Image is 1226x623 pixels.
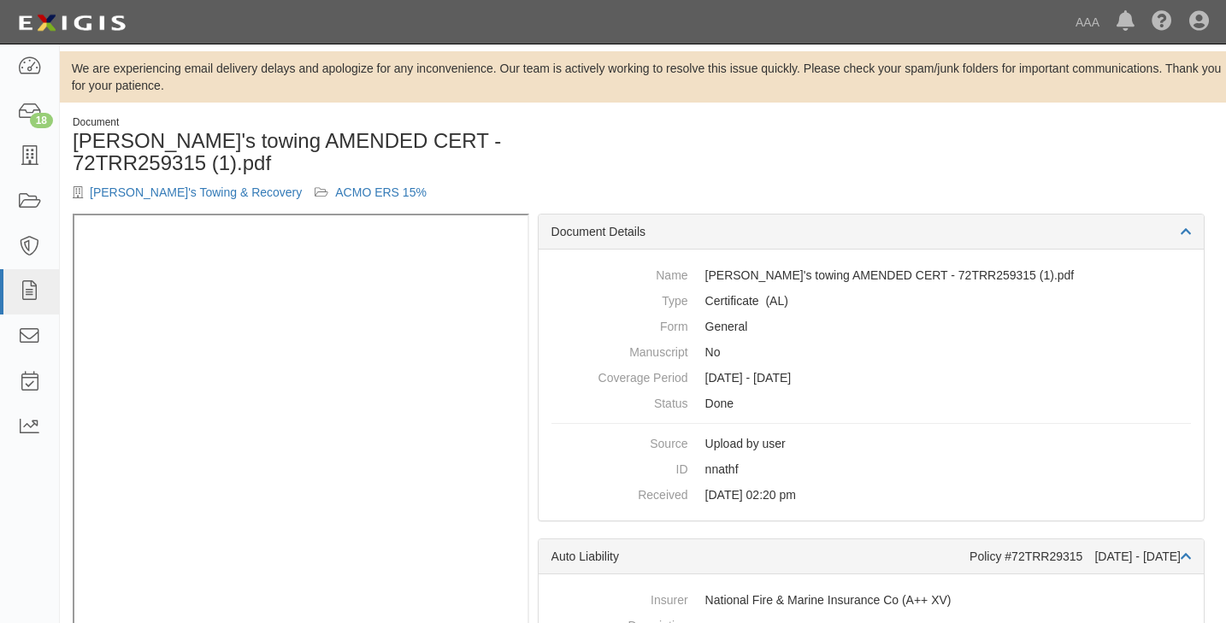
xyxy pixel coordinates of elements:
[1067,5,1108,39] a: AAA
[551,587,1191,613] dd: National Fire & Marine Insurance Co (A++ XV)
[551,262,688,284] dt: Name
[73,115,630,130] div: Document
[90,185,302,199] a: [PERSON_NAME]'s Towing & Recovery
[551,431,1191,456] dd: Upload by user
[551,365,1191,391] dd: [DATE] - [DATE]
[551,548,970,565] div: Auto Liability
[551,391,688,412] dt: Status
[551,314,688,335] dt: Form
[551,482,1191,508] dd: [DATE] 02:20 pm
[551,339,688,361] dt: Manuscript
[335,185,427,199] a: ACMO ERS 15%
[551,587,688,608] dt: Insurer
[60,60,1226,94] div: We are experiencing email delivery delays and apologize for any inconvenience. Our team is active...
[1152,12,1172,32] i: Help Center - Complianz
[551,288,1191,314] dd: Auto Liability
[551,314,1191,339] dd: General
[539,215,1204,250] div: Document Details
[551,288,688,309] dt: Type
[551,482,688,503] dt: Received
[551,262,1191,288] dd: [PERSON_NAME]'s towing AMENDED CERT - 72TRR259315 (1).pdf
[30,113,53,128] div: 18
[551,456,688,478] dt: ID
[73,130,630,175] h1: [PERSON_NAME]'s towing AMENDED CERT - 72TRR259315 (1).pdf
[13,8,131,38] img: logo-5460c22ac91f19d4615b14bd174203de0afe785f0fc80cf4dbbc73dc1793850b.png
[551,339,1191,365] dd: No
[970,548,1191,565] div: Policy #72TRR29315 [DATE] - [DATE]
[551,365,688,386] dt: Coverage Period
[551,391,1191,416] dd: Done
[551,431,688,452] dt: Source
[551,456,1191,482] dd: nnathf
